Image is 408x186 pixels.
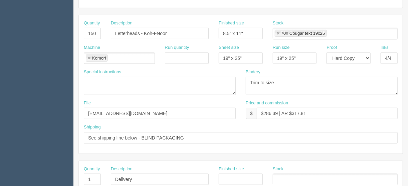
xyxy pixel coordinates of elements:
[246,100,288,106] label: Price and commission
[84,20,100,26] label: Quantity
[246,108,257,119] div: $
[246,77,398,95] textarea: Trim to size
[84,166,100,172] label: Quantity
[281,31,325,35] div: 70# Cougar text 19x25
[273,166,284,172] label: Stock
[273,20,284,26] label: Stock
[327,44,337,51] label: Proof
[381,44,389,51] label: Inks
[111,20,133,26] label: Description
[165,44,189,51] label: Run quantity
[84,100,91,106] label: File
[92,56,106,60] div: Komori
[219,44,239,51] label: Sheet size
[219,166,244,172] label: Finished size
[84,69,121,75] label: Special instructions
[273,44,290,51] label: Run size
[219,20,244,26] label: Finished size
[84,44,100,51] label: Machine
[84,124,101,130] label: Shipping
[246,69,260,75] label: Bindery
[111,166,133,172] label: Description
